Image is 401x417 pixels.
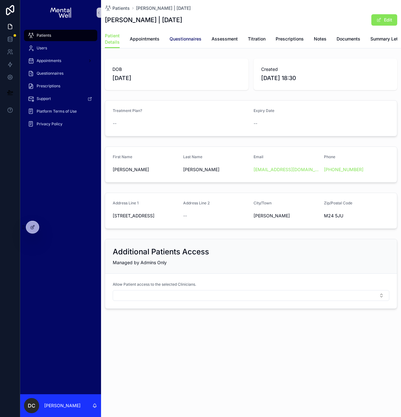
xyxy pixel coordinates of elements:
[105,5,130,11] a: Patients
[113,201,139,205] span: Address Line 1
[113,108,142,113] span: Treatment Plan?
[337,33,360,46] a: Documents
[248,36,266,42] span: Titration
[113,120,117,127] span: --
[113,260,167,265] span: Managed by Admins Only
[276,36,304,42] span: Prescriptions
[254,120,257,127] span: --
[254,108,274,113] span: Expiry Date
[337,36,360,42] span: Documents
[183,213,187,219] span: --
[254,166,319,173] a: [EMAIL_ADDRESS][DOMAIN_NAME]
[130,36,159,42] span: Appointments
[254,213,319,219] span: [PERSON_NAME]
[105,30,120,48] a: Patient Details
[314,36,326,42] span: Notes
[212,36,238,42] span: Assessment
[28,402,35,409] span: DC
[105,33,120,45] span: Patient Details
[113,282,196,287] span: Allow Patient access to the selected Clinicians.
[44,402,81,409] p: [PERSON_NAME]
[183,201,210,205] span: Address Line 2
[314,33,326,46] a: Notes
[37,96,51,101] span: Support
[112,66,241,72] span: DOB
[113,166,178,173] span: [PERSON_NAME]
[24,106,97,117] a: Platform Terms of Use
[130,33,159,46] a: Appointments
[324,166,363,173] a: [PHONE_NUMBER]
[254,201,272,205] span: City/Town
[37,33,51,38] span: Patients
[248,33,266,46] a: Titration
[324,154,335,159] span: Phone
[37,121,63,127] span: Privacy Policy
[37,84,60,89] span: Prescriptions
[261,66,390,72] span: Created
[105,16,182,24] h1: [PERSON_NAME] | [DATE]
[24,80,97,92] a: Prescriptions
[24,118,97,130] a: Privacy Policy
[113,154,132,159] span: First Name
[37,46,47,51] span: Users
[24,68,97,79] a: Questionnaires
[24,55,97,66] a: Appointments
[24,93,97,104] a: Support
[113,290,389,301] button: Select Button
[183,166,248,173] span: [PERSON_NAME]
[276,33,304,46] a: Prescriptions
[112,74,241,83] span: [DATE]
[183,154,202,159] span: Last Name
[371,14,397,26] button: Edit
[113,213,178,219] span: [STREET_ADDRESS]
[20,25,101,138] div: scrollable content
[37,58,61,63] span: Appointments
[254,154,263,159] span: Email
[113,247,209,257] h2: Additional Patients Access
[37,109,77,114] span: Platform Terms of Use
[50,8,71,18] img: App logo
[261,74,390,83] span: [DATE] 18:30
[24,42,97,54] a: Users
[324,213,389,219] span: M24 5JU
[37,71,63,76] span: Questionnaires
[170,33,201,46] a: Questionnaires
[324,201,352,205] span: Zip/Postal Code
[170,36,201,42] span: Questionnaires
[136,5,191,11] a: [PERSON_NAME] | [DATE]
[212,33,238,46] a: Assessment
[112,5,130,11] span: Patients
[24,30,97,41] a: Patients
